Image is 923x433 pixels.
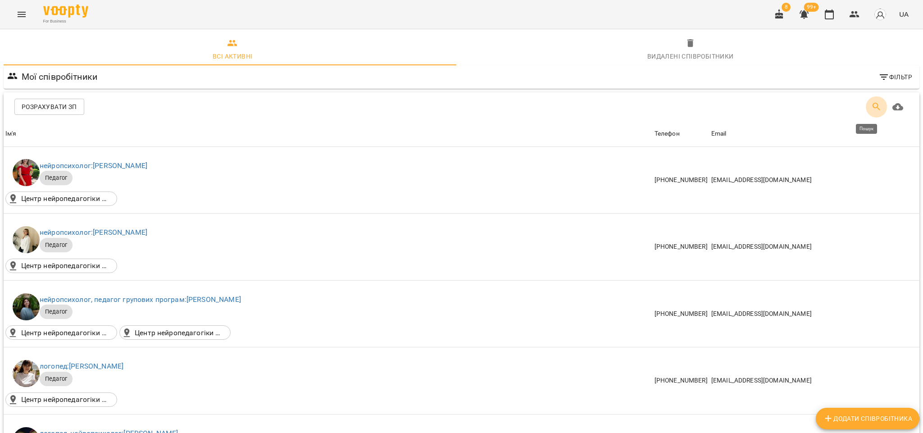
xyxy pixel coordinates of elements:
[896,6,912,23] button: UA
[875,69,916,85] button: Фільтр
[823,413,912,424] span: Додати співробітника
[40,241,73,249] span: Педагог
[709,347,919,415] td: [EMAIL_ADDRESS][DOMAIN_NAME]
[40,362,123,370] a: логопед:[PERSON_NAME]
[655,128,680,139] div: Телефон
[709,280,919,347] td: [EMAIL_ADDRESS][DOMAIN_NAME]
[5,128,17,139] div: Sort
[213,51,252,62] div: Всі активні
[21,394,111,405] p: Центр нейропедагогіки Brain up Online
[40,295,241,304] a: нейропсихолог, педагог групових програм:[PERSON_NAME]
[22,70,98,84] h6: Мої співробітники
[655,128,708,139] span: Телефон
[878,72,912,82] span: Фільтр
[119,325,231,340] div: Центр нейропедагогіки Brain up Online ()
[804,3,819,12] span: 99+
[711,128,918,139] span: Email
[14,99,84,115] button: Розрахувати ЗП
[13,293,40,320] img: Анна Андрійчук
[22,101,77,112] span: Розрахувати ЗП
[40,228,147,237] a: нейропсихолог:[PERSON_NAME]
[13,159,40,186] img: Іванна Шевчук
[5,259,117,273] div: Центр нейропедагогіки Brain up. м. Лівобережна(вулиця Микільсько-Слобідська, 2б, Київ, Україна, 0...
[653,147,709,214] td: [PHONE_NUMBER]
[5,191,117,206] div: Центр нейропедагогіки Brain up Online ()
[874,8,887,21] img: avatar_s.png
[5,392,117,407] div: Центр нейропедагогіки Brain up Online ()
[887,96,909,118] button: Завантажити CSV
[653,214,709,281] td: [PHONE_NUMBER]
[899,9,909,19] span: UA
[5,128,651,139] span: Ім'я
[21,328,111,338] p: Центр нейропедагогіки Brain up м.Мінська([STREET_ADDRESS][PERSON_NAME])
[4,92,919,121] div: Table Toolbar
[13,226,40,253] img: Ірина Сухарська
[653,347,709,415] td: [PHONE_NUMBER]
[5,325,117,340] div: Центр нейропедагогіки Brain up м.Мінська(п-т Володимира Івасюка, 20, Київ, Україна)
[40,161,147,170] a: нейропсихолог:[PERSON_NAME]
[866,96,887,118] button: Пошук
[711,128,727,139] div: Email
[13,360,40,387] img: Анна Ягмурджи
[647,51,734,62] div: Видалені cпівробітники
[135,328,225,338] p: Центр нейропедагогіки Brain up Online
[43,18,88,24] span: For Business
[40,375,73,383] span: Педагог
[40,308,73,316] span: Педагог
[709,147,919,214] td: [EMAIL_ADDRESS][DOMAIN_NAME]
[711,128,727,139] div: Sort
[43,5,88,18] img: Voopty Logo
[5,128,17,139] div: Ім'я
[21,193,111,204] p: Центр нейропедагогіки Brain up Online
[11,4,32,25] button: Menu
[21,260,111,271] p: Центр нейропедагогіки Brain up. м. Лівобережна([STREET_ADDRESS]
[653,280,709,347] td: [PHONE_NUMBER]
[709,214,919,281] td: [EMAIL_ADDRESS][DOMAIN_NAME]
[816,408,919,429] button: Додати співробітника
[40,174,73,182] span: Педагог
[655,128,680,139] div: Sort
[782,3,791,12] span: 8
